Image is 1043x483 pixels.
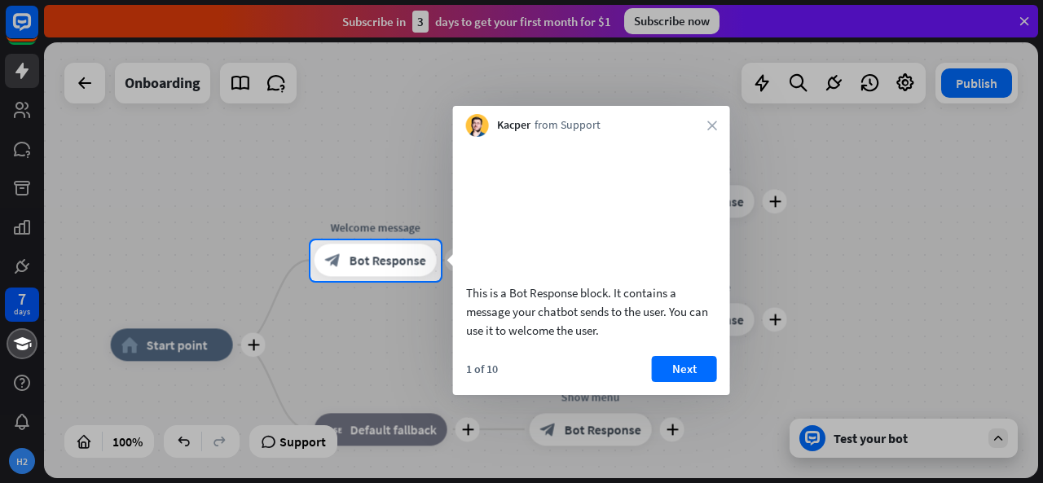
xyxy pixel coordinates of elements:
[325,252,341,269] i: block_bot_response
[466,362,498,376] div: 1 of 10
[535,117,601,134] span: from Support
[497,117,530,134] span: Kacper
[707,121,717,130] i: close
[350,252,426,269] span: Bot Response
[13,7,62,55] button: Open LiveChat chat widget
[466,283,717,340] div: This is a Bot Response block. It contains a message your chatbot sends to the user. You can use i...
[652,356,717,382] button: Next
